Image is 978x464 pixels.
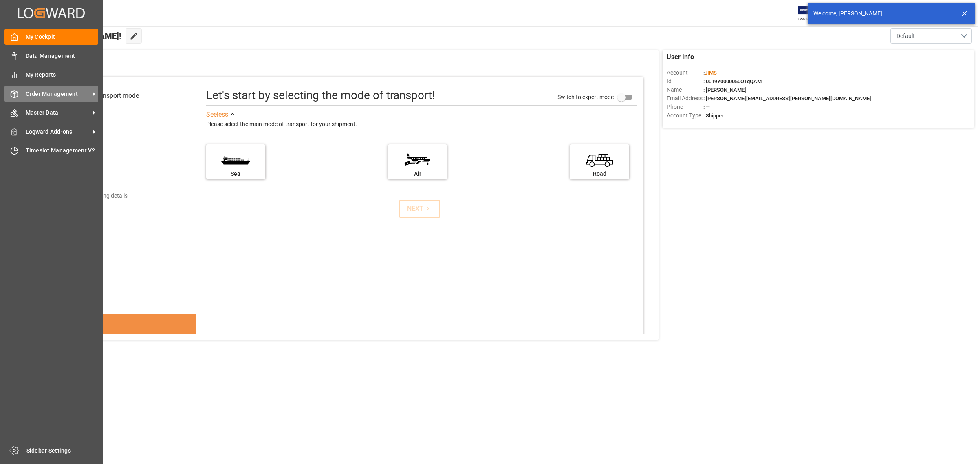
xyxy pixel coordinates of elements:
span: Email Address [667,94,703,103]
div: Please select the main mode of transport for your shipment. [206,119,637,129]
span: Id [667,77,703,86]
span: Master Data [26,108,90,117]
span: : [PERSON_NAME] [703,87,746,93]
span: User Info [667,52,694,62]
div: Let's start by selecting the mode of transport! [206,87,435,104]
div: Sea [210,170,261,178]
div: NEXT [407,204,432,214]
span: Timeslot Management V2 [26,146,99,155]
span: : Shipper [703,113,724,119]
div: Air [392,170,443,178]
span: My Reports [26,71,99,79]
span: Data Management [26,52,99,60]
span: Logward Add-ons [26,128,90,136]
a: My Cockpit [4,29,98,45]
img: Exertis%20JAM%20-%20Email%20Logo.jpg_1722504956.jpg [798,6,826,20]
span: Sidebar Settings [26,446,99,455]
span: Order Management [26,90,90,98]
button: NEXT [399,200,440,218]
span: Account [667,68,703,77]
div: Add shipping details [77,192,128,200]
span: : 0019Y0000050OTgQAM [703,78,762,84]
span: Account Type [667,111,703,120]
span: : [PERSON_NAME][EMAIL_ADDRESS][PERSON_NAME][DOMAIN_NAME] [703,95,871,102]
span: JIMS [705,70,717,76]
button: open menu [890,28,972,44]
span: : [703,70,717,76]
div: Welcome, [PERSON_NAME] [813,9,954,18]
span: Default [896,32,915,40]
div: Road [574,170,625,178]
div: Select transport mode [76,91,139,101]
span: Name [667,86,703,94]
span: Switch to expert mode [557,94,614,100]
span: : — [703,104,710,110]
div: See less [206,110,228,119]
span: Phone [667,103,703,111]
span: My Cockpit [26,33,99,41]
a: Data Management [4,48,98,64]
